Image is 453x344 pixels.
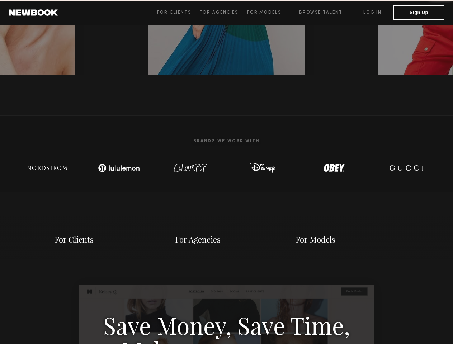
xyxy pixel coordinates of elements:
[200,8,247,17] a: For Agencies
[157,8,200,17] a: For Clients
[239,161,286,175] img: logo-disney.svg
[296,234,335,245] a: For Models
[247,8,290,17] a: For Models
[94,161,144,175] img: logo-lulu.svg
[247,10,281,15] span: For Models
[311,161,358,175] img: logo-obey.svg
[393,5,444,20] button: Sign Up
[167,161,214,175] img: logo-colour-pop.svg
[55,234,94,245] a: For Clients
[383,161,429,175] img: logo-gucci.svg
[290,8,351,17] a: Browse Talent
[11,130,442,152] h2: Brands We Work With
[351,8,393,17] a: Log in
[22,161,72,175] img: logo-nordstrom.svg
[157,10,191,15] span: For Clients
[200,10,238,15] span: For Agencies
[175,234,221,245] a: For Agencies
